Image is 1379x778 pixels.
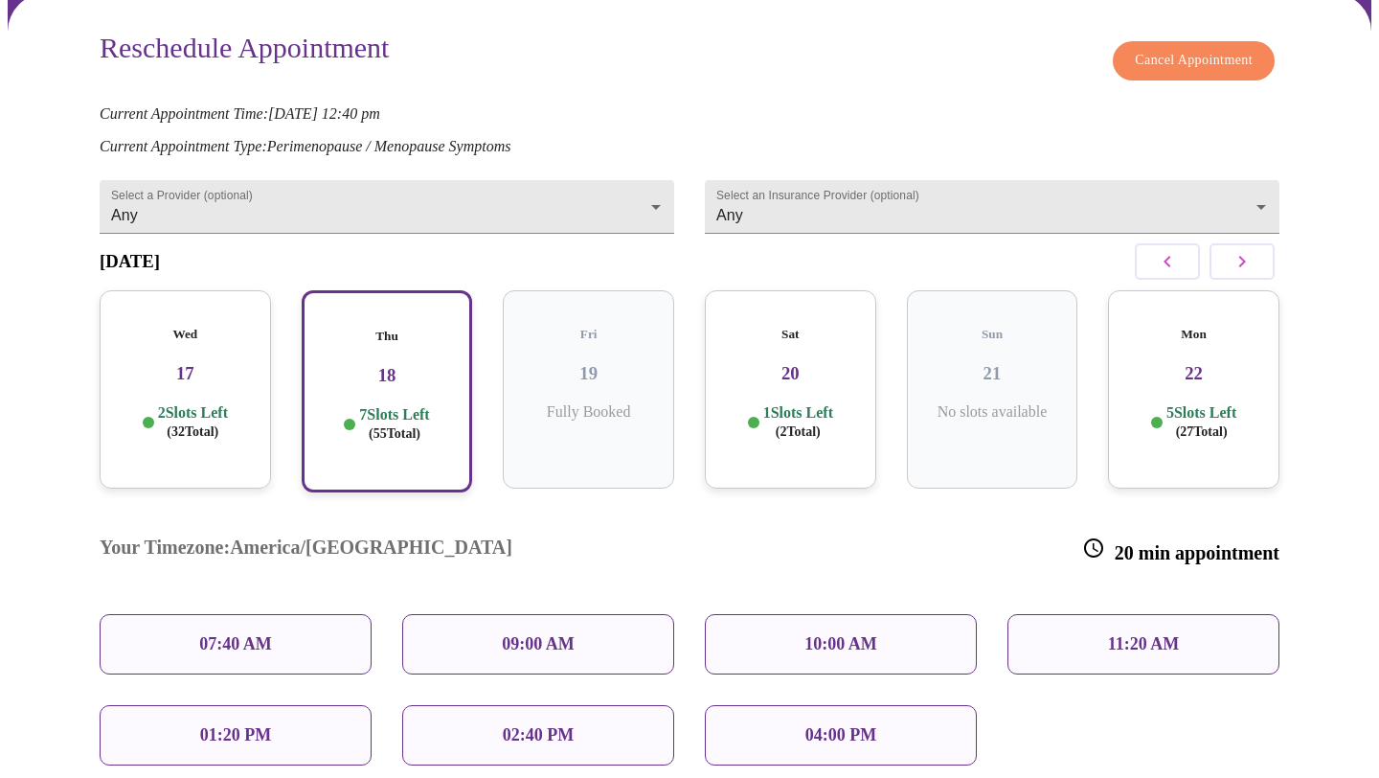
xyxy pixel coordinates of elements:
[100,105,380,122] em: Current Appointment Time: [DATE] 12:40 pm
[167,424,218,439] span: ( 32 Total)
[518,403,659,421] p: Fully Booked
[518,327,659,342] h5: Fri
[503,725,574,745] p: 02:40 PM
[100,537,512,564] h3: Your Timezone: America/[GEOGRAPHIC_DATA]
[100,32,389,71] h3: Reschedule Appointment
[1176,424,1228,439] span: ( 27 Total)
[1123,363,1264,384] h3: 22
[720,363,861,384] h3: 20
[922,327,1063,342] h5: Sun
[199,634,272,654] p: 07:40 AM
[158,403,228,441] p: 2 Slots Left
[1135,49,1253,73] span: Cancel Appointment
[200,725,271,745] p: 01:20 PM
[805,725,876,745] p: 04:00 PM
[922,363,1063,384] h3: 21
[1082,537,1279,564] h3: 20 min appointment
[100,138,510,154] em: Current Appointment Type: Perimenopause / Menopause Symptoms
[1123,327,1264,342] h5: Mon
[720,327,861,342] h5: Sat
[502,634,575,654] p: 09:00 AM
[115,363,256,384] h3: 17
[763,403,833,441] p: 1 Slots Left
[359,405,429,443] p: 7 Slots Left
[115,327,256,342] h5: Wed
[922,403,1063,421] p: No slots available
[518,363,659,384] h3: 19
[100,251,160,272] h3: [DATE]
[369,426,420,441] span: ( 55 Total)
[705,180,1279,234] div: Any
[1166,403,1236,441] p: 5 Slots Left
[1113,41,1275,80] button: Cancel Appointment
[319,365,456,386] h3: 18
[319,329,456,344] h5: Thu
[776,424,821,439] span: ( 2 Total)
[804,634,877,654] p: 10:00 AM
[100,180,674,234] div: Any
[1108,634,1180,654] p: 11:20 AM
